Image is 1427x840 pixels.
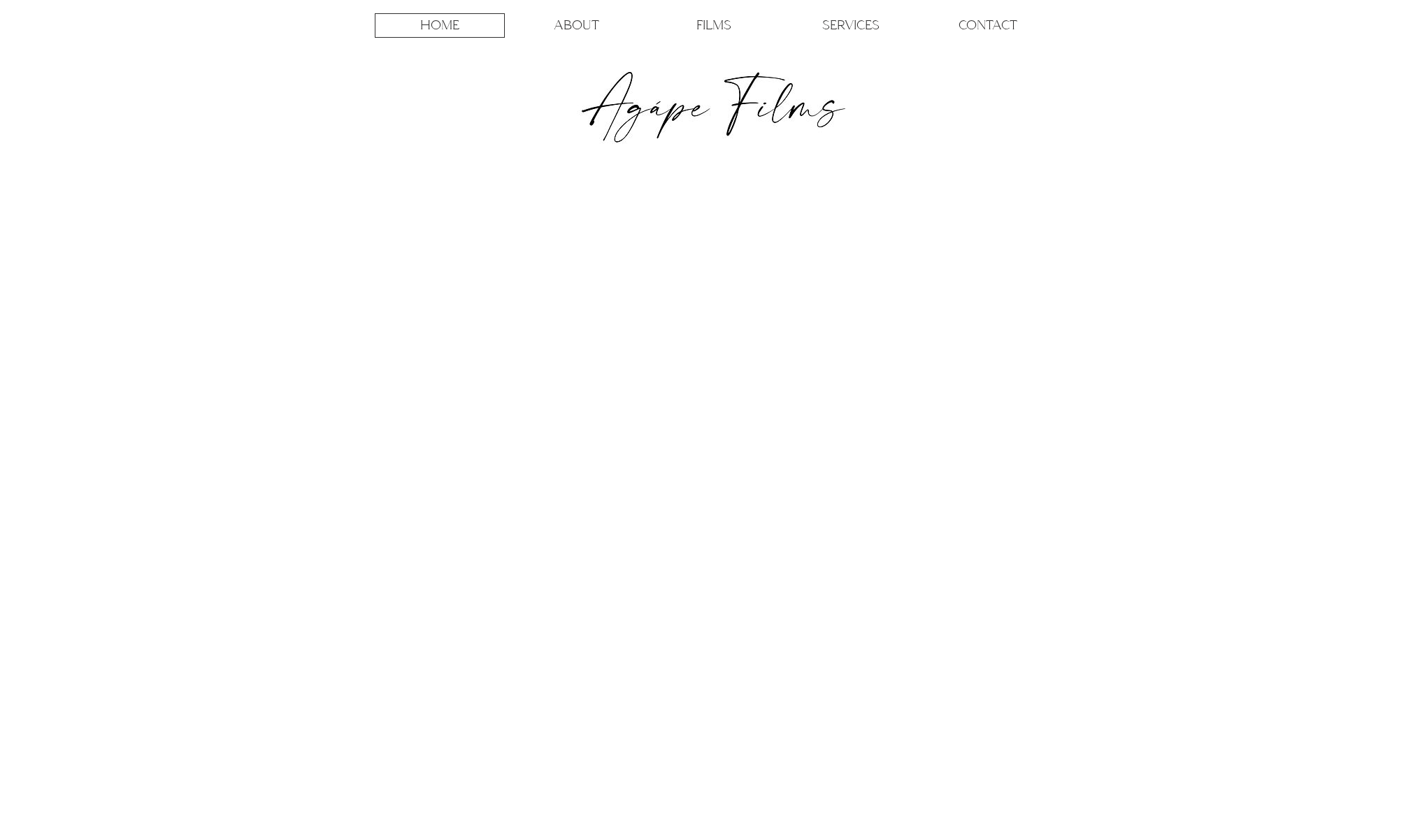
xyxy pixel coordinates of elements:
a: FILMS [649,13,779,38]
a: SERVICES [786,13,916,38]
nav: Site [371,13,1056,38]
a: HOME [375,13,505,38]
p: CONTACT [959,14,1017,37]
p: ABOUT [554,14,599,37]
a: ABOUT [512,13,642,38]
p: HOME [420,14,459,37]
p: SERVICES [822,14,880,37]
p: FILMS [696,14,731,37]
a: CONTACT [923,13,1053,38]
